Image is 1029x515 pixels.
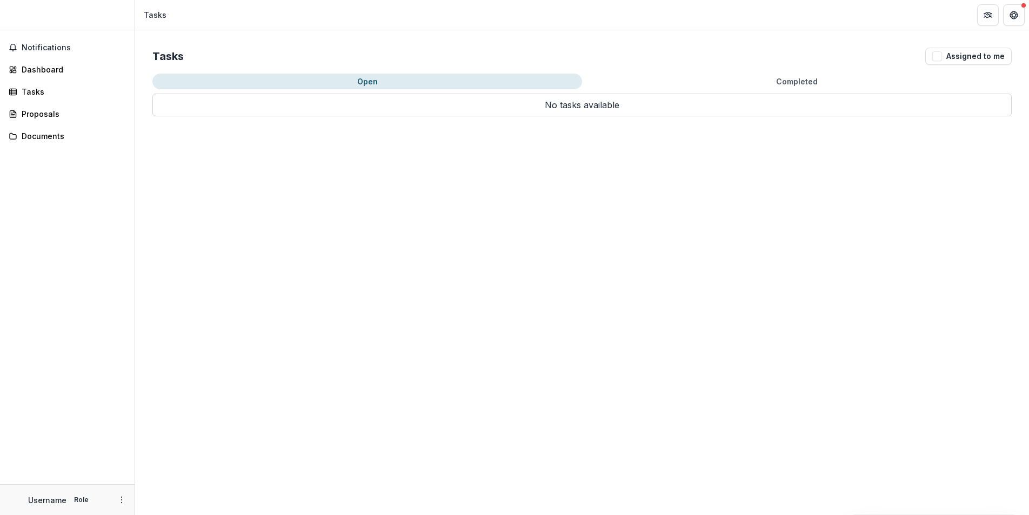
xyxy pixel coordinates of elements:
button: Notifications [4,39,130,56]
button: Open [152,74,582,89]
span: Notifications [22,43,126,52]
button: Get Help [1003,4,1025,26]
button: Completed [582,74,1012,89]
div: Dashboard [22,64,122,75]
div: Tasks [22,86,122,97]
p: Username [28,494,66,506]
div: Documents [22,130,122,142]
nav: breadcrumb [139,7,171,23]
div: Proposals [22,108,122,120]
button: More [115,493,128,506]
div: Tasks [144,9,166,21]
p: Role [71,495,92,505]
a: Tasks [4,83,130,101]
a: Documents [4,127,130,145]
a: Dashboard [4,61,130,78]
h2: Tasks [152,50,184,63]
button: Assigned to me [925,48,1012,65]
a: Proposals [4,105,130,123]
p: No tasks available [152,94,1012,116]
button: Partners [977,4,999,26]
